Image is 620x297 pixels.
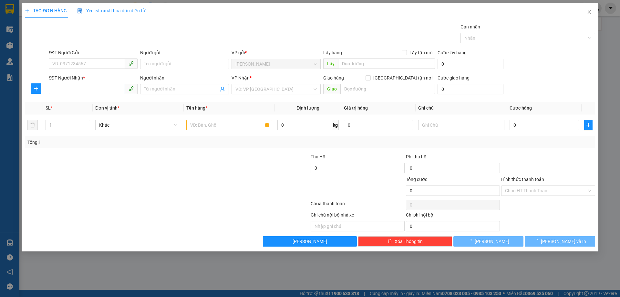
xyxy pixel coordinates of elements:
button: plus [584,120,593,130]
span: plus [25,8,29,13]
div: Tổng: 1 [27,139,239,146]
span: Khác [99,120,177,130]
span: Lý Nhân [236,59,317,69]
label: Cước lấy hàng [438,50,467,55]
div: Ghi chú nội bộ nhà xe [311,211,405,221]
span: Xóa Thông tin [395,238,423,245]
button: Close [580,3,598,21]
button: delete [27,120,38,130]
span: kg [332,120,339,130]
span: VP Nhận [232,75,250,80]
span: close [587,9,592,15]
span: loading [534,239,541,243]
span: [PERSON_NAME] [475,238,510,245]
span: user-add [220,87,225,92]
span: [PERSON_NAME] và In [541,238,586,245]
span: TẠO ĐƠN HÀNG [25,8,67,13]
span: plus [31,86,41,91]
span: Tổng cước [406,177,427,182]
div: VP gửi [232,49,321,56]
div: SĐT Người Nhận [49,74,138,81]
span: Tên hàng [186,105,207,111]
span: Lấy [323,58,338,69]
span: Giao [323,84,340,94]
button: deleteXóa Thông tin [358,236,452,247]
div: SĐT Người Gửi [49,49,138,56]
span: Thu Hộ [311,154,325,159]
input: Dọc đường [340,84,435,94]
span: SL [46,105,51,111]
input: Nhập ghi chú [311,221,405,231]
span: Lấy tận nơi [407,49,435,56]
span: Định lượng [297,105,320,111]
span: [GEOGRAPHIC_DATA] tận nơi [371,74,435,81]
label: Cước giao hàng [438,75,470,80]
th: Ghi chú [416,102,507,114]
input: Ghi Chú [418,120,504,130]
div: Chưa thanh toán [310,200,405,211]
div: Người gửi [140,49,229,56]
input: 0 [344,120,413,130]
span: phone [129,86,134,91]
span: Giá trị hàng [344,105,368,111]
input: Dọc đường [338,58,435,69]
input: Cước giao hàng [438,84,503,94]
button: [PERSON_NAME] và In [525,236,595,247]
span: Đơn vị tính [95,105,119,111]
span: loading [468,239,475,243]
span: Lấy hàng [323,50,342,55]
span: phone [129,61,134,66]
button: [PERSON_NAME] [453,236,523,247]
input: Cước lấy hàng [438,59,503,69]
img: icon [77,8,82,14]
div: Phí thu hộ [406,153,500,163]
div: Chi phí nội bộ [406,211,500,221]
span: [PERSON_NAME] [293,238,327,245]
input: VD: Bàn, Ghế [186,120,272,130]
span: Giao hàng [323,75,344,80]
span: delete [387,239,392,244]
span: Yêu cầu xuất hóa đơn điện tử [77,8,145,13]
span: Cước hàng [510,105,532,111]
button: plus [31,83,41,94]
span: plus [584,122,592,128]
div: Người nhận [140,74,229,81]
button: [PERSON_NAME] [263,236,357,247]
label: Gán nhãn [460,24,480,29]
label: Hình thức thanh toán [501,177,544,182]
